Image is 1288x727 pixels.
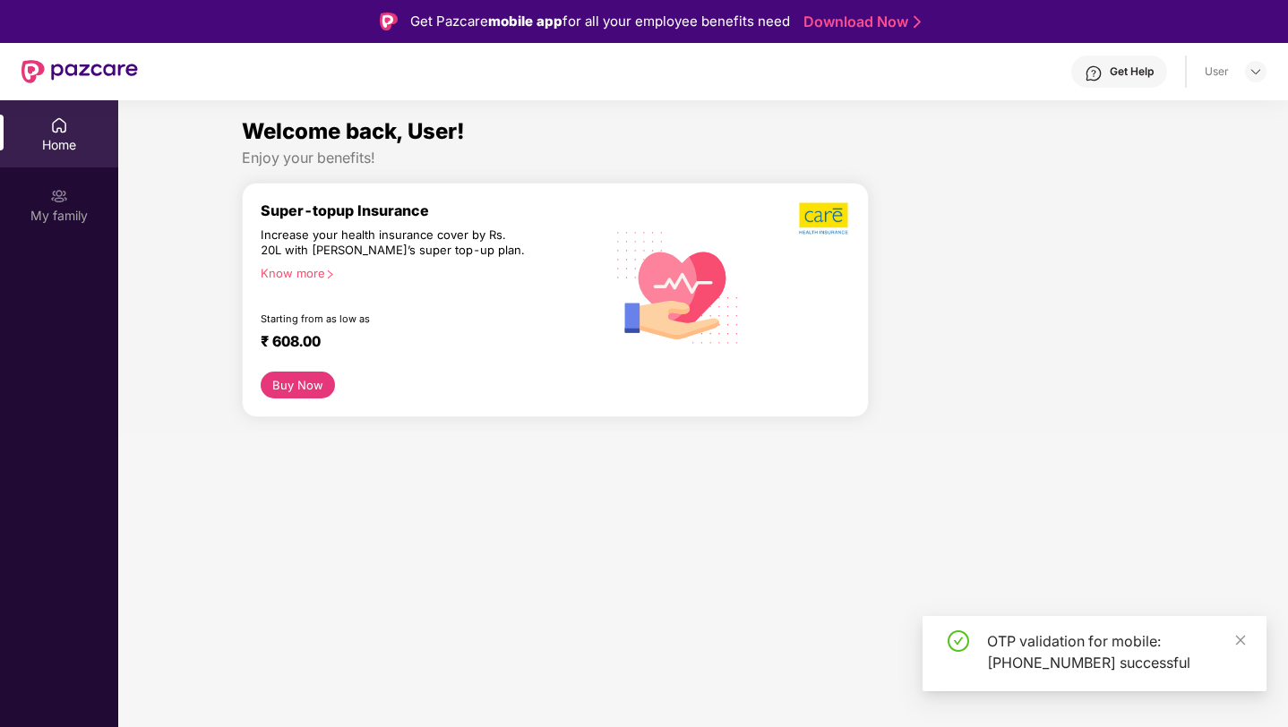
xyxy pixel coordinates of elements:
button: Buy Now [261,372,335,398]
img: Stroke [914,13,921,31]
img: svg+xml;base64,PHN2ZyBpZD0iRHJvcGRvd24tMzJ4MzIiIHhtbG5zPSJodHRwOi8vd3d3LnczLm9yZy8yMDAwL3N2ZyIgd2... [1249,64,1263,79]
div: Enjoy your benefits! [242,149,1165,167]
div: Starting from as low as [261,312,528,325]
img: svg+xml;base64,PHN2ZyB4bWxucz0iaHR0cDovL3d3dy53My5vcmcvMjAwMC9zdmciIHhtbG5zOnhsaW5rPSJodHRwOi8vd3... [605,211,752,361]
span: check-circle [948,630,969,652]
img: svg+xml;base64,PHN2ZyB3aWR0aD0iMjAiIGhlaWdodD0iMjAiIHZpZXdCb3g9IjAgMCAyMCAyMCIgZmlsbD0ibm9uZSIgeG... [50,187,68,205]
img: svg+xml;base64,PHN2ZyBpZD0iSGVscC0zMngzMiIgeG1sbnM9Imh0dHA6Ly93d3cudzMub3JnLzIwMDAvc3ZnIiB3aWR0aD... [1085,64,1103,82]
div: Get Pazcare for all your employee benefits need [410,11,790,32]
img: Logo [380,13,398,30]
div: OTP validation for mobile: [PHONE_NUMBER] successful [987,630,1245,673]
div: User [1205,64,1229,79]
strong: mobile app [488,13,562,30]
div: Increase your health insurance cover by Rs. 20L with [PERSON_NAME]’s super top-up plan. [261,227,528,259]
div: Know more [261,266,594,278]
div: Super-topup Insurance [261,201,605,219]
span: right [325,269,335,279]
a: Download Now [803,13,915,31]
span: Welcome back, User! [242,118,465,144]
img: svg+xml;base64,PHN2ZyBpZD0iSG9tZSIgeG1sbnM9Imh0dHA6Ly93d3cudzMub3JnLzIwMDAvc3ZnIiB3aWR0aD0iMjAiIG... [50,116,68,134]
span: close [1234,634,1247,646]
div: ₹ 608.00 [261,332,587,354]
div: Get Help [1110,64,1154,79]
img: b5dec4f62d2307b9de63beb79f102df3.png [799,201,850,235]
img: New Pazcare Logo [21,60,138,83]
